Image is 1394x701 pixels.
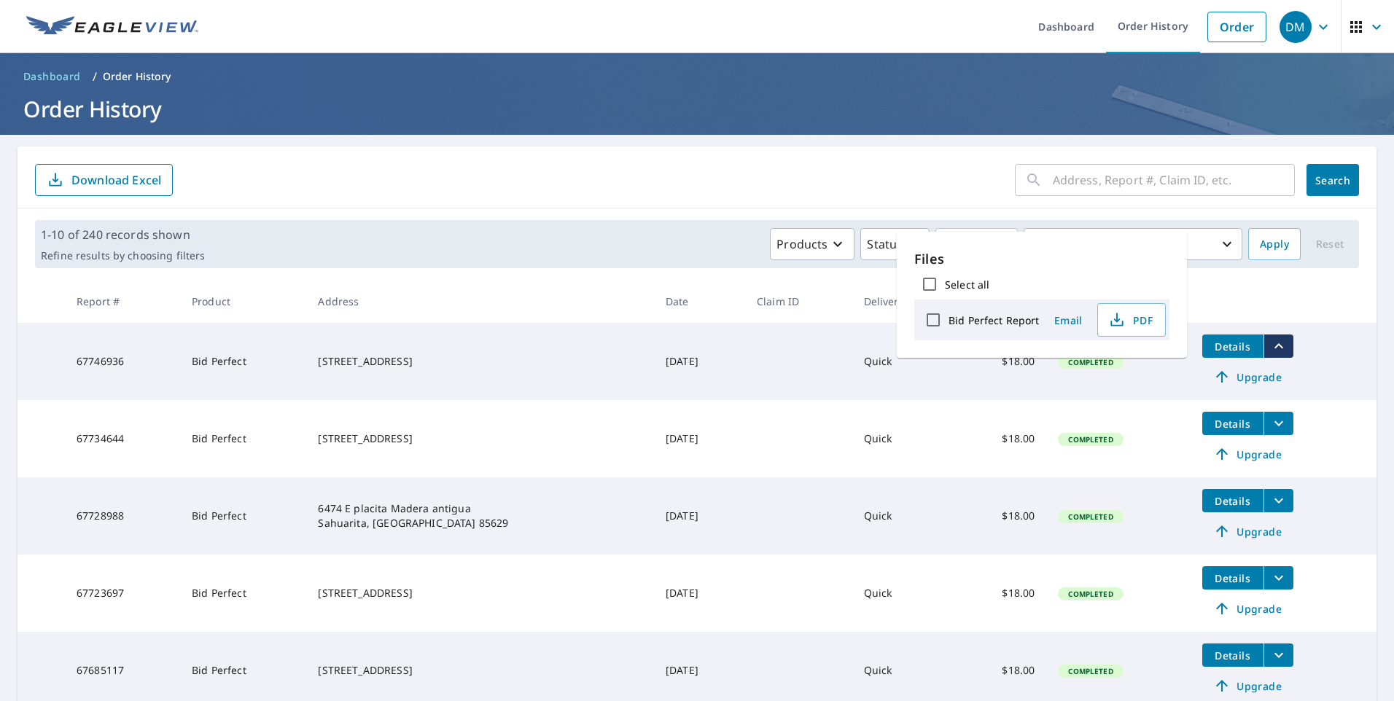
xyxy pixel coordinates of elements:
[1211,340,1255,353] span: Details
[867,235,903,253] p: Status
[1051,313,1086,327] span: Email
[1202,643,1263,667] button: detailsBtn-67685117
[955,555,1046,632] td: $18.00
[1263,334,1293,358] button: filesDropdownBtn-67746936
[1202,674,1293,697] a: Upgrade
[41,226,205,243] p: 1-10 of 240 records shown
[318,501,642,530] div: 6474 E placita Madera antigua Sahuarita, [GEOGRAPHIC_DATA] 85629
[1211,417,1255,431] span: Details
[852,280,956,323] th: Delivery
[1263,489,1293,512] button: filesDropdownBtn-67728988
[852,323,956,400] td: Quick
[955,323,1046,400] td: $18.00
[17,65,1377,88] nav: breadcrumb
[1211,445,1285,463] span: Upgrade
[1211,677,1285,694] span: Upgrade
[1202,520,1293,543] a: Upgrade
[306,280,654,323] th: Address
[65,477,180,555] td: 67728988
[1024,228,1242,260] button: Last year
[955,400,1046,477] td: $18.00
[1263,643,1293,667] button: filesDropdownBtn-67685117
[1097,303,1166,337] button: PDF
[1059,357,1121,367] span: Completed
[1263,566,1293,590] button: filesDropdownBtn-67723697
[17,94,1377,124] h1: Order History
[945,278,989,291] label: Select all
[1211,649,1255,662] span: Details
[654,280,745,323] th: Date
[35,164,173,196] button: Download Excel
[949,313,1039,327] label: Bid Perfect Report
[955,477,1046,555] td: $18.00
[103,69,171,84] p: Order History
[318,354,642,369] div: [STREET_ADDRESS]
[1260,235,1289,254] span: Apply
[318,431,642,446] div: [STREET_ADDRESS]
[65,280,180,323] th: Report #
[914,249,1169,269] p: Files
[654,477,745,555] td: [DATE]
[1202,412,1263,435] button: detailsBtn-67734644
[318,586,642,600] div: [STREET_ADDRESS]
[180,555,306,632] td: Bid Perfect
[1059,512,1121,522] span: Completed
[852,477,956,555] td: Quick
[776,235,828,253] p: Products
[1207,12,1266,42] a: Order
[180,323,306,400] td: Bid Perfect
[1202,442,1293,466] a: Upgrade
[318,663,642,678] div: [STREET_ADDRESS]
[1211,522,1285,540] span: Upgrade
[770,228,854,260] button: Products
[1059,434,1121,445] span: Completed
[41,249,205,262] p: Refine results by choosing filters
[180,280,306,323] th: Product
[1263,412,1293,435] button: filesDropdownBtn-67734644
[65,323,180,400] td: 67746936
[1202,365,1293,388] a: Upgrade
[180,400,306,477] td: Bid Perfect
[1053,160,1295,200] input: Address, Report #, Claim ID, etc.
[1211,571,1255,585] span: Details
[71,172,161,188] p: Download Excel
[65,400,180,477] td: 67734644
[1211,368,1285,385] span: Upgrade
[654,400,745,477] td: [DATE]
[1211,494,1255,508] span: Details
[745,280,852,323] th: Claim ID
[852,555,956,632] td: Quick
[65,555,180,632] td: 67723697
[1202,597,1293,620] a: Upgrade
[180,477,306,555] td: Bid Perfect
[1107,311,1153,329] span: PDF
[1248,228,1301,260] button: Apply
[654,555,745,632] td: [DATE]
[1280,11,1312,43] div: DM
[1211,600,1285,617] span: Upgrade
[852,400,956,477] td: Quick
[1202,566,1263,590] button: detailsBtn-67723697
[935,228,1018,260] button: Orgs
[1059,666,1121,676] span: Completed
[93,68,97,85] li: /
[1045,309,1091,332] button: Email
[17,65,87,88] a: Dashboard
[23,69,81,84] span: Dashboard
[1202,489,1263,512] button: detailsBtn-67728988
[26,16,198,38] img: EV Logo
[1307,164,1359,196] button: Search
[1318,173,1347,187] span: Search
[1202,334,1263,358] button: detailsBtn-67746936
[860,228,930,260] button: Status
[1059,589,1121,599] span: Completed
[654,323,745,400] td: [DATE]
